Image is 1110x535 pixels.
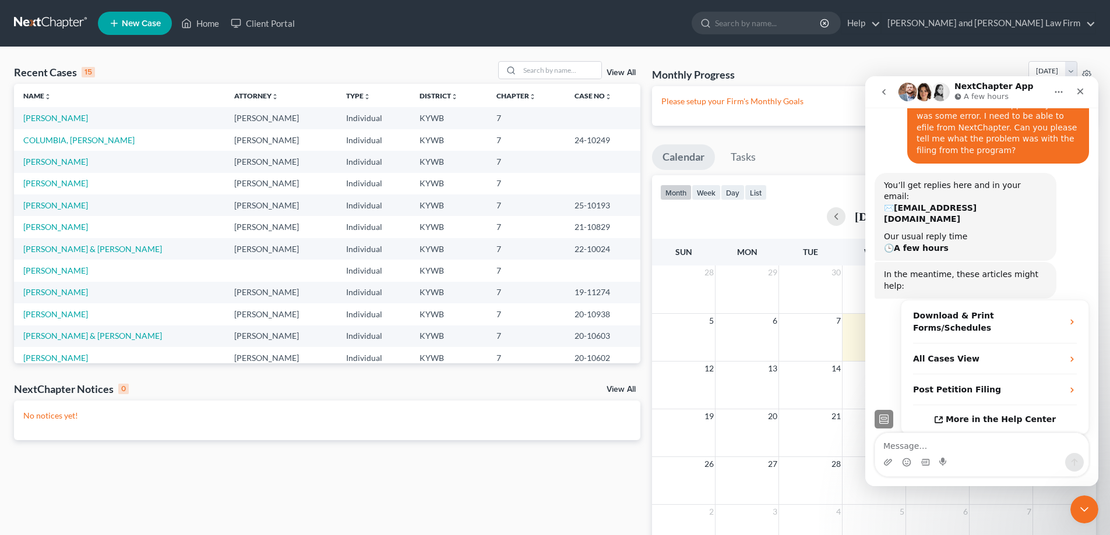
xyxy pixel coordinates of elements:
button: month [660,185,692,200]
td: Individual [337,129,410,151]
td: 7 [487,282,565,303]
td: 7 [487,303,565,325]
td: Individual [337,260,410,281]
span: 3 [771,505,778,519]
td: KYWB [410,282,487,303]
a: Case Nounfold_more [575,91,612,100]
span: 14 [830,362,842,375]
span: 28 [830,457,842,471]
td: [PERSON_NAME] [225,129,337,151]
a: Calendar [652,144,715,170]
i: unfold_more [605,93,612,100]
a: [PERSON_NAME] and [PERSON_NAME] Law Firm [882,13,1095,34]
span: 26 [703,457,715,471]
td: KYWB [410,238,487,260]
i: unfold_more [364,93,371,100]
td: Individual [337,107,410,129]
td: KYWB [410,151,487,172]
td: [PERSON_NAME] [225,347,337,369]
td: KYWB [410,325,487,347]
td: Individual [337,347,410,369]
a: [PERSON_NAME] [23,265,88,275]
iframe: Intercom live chat [1070,495,1098,523]
a: View All [607,69,636,77]
td: 24-10249 [565,129,640,151]
input: Search by name... [715,12,822,34]
td: KYWB [410,107,487,129]
h3: Monthly Progress [652,68,735,82]
iframe: Intercom live chat [865,76,1098,486]
a: [PERSON_NAME] [23,113,88,123]
td: Individual [337,216,410,238]
a: [PERSON_NAME] [23,178,88,188]
a: Typeunfold_more [346,91,371,100]
span: 20 [767,409,778,423]
td: 20-10938 [565,303,640,325]
h2: [DATE] [855,210,893,222]
a: [PERSON_NAME] [23,353,88,363]
td: [PERSON_NAME] [225,303,337,325]
span: 2 [708,505,715,519]
i: unfold_more [272,93,279,100]
span: Wed [864,247,883,257]
td: 21-10829 [565,216,640,238]
td: 20-10602 [565,347,640,369]
a: Nameunfold_more [23,91,51,100]
td: KYWB [410,347,487,369]
p: No notices yet! [23,410,631,421]
a: View All [607,385,636,394]
span: 27 [767,457,778,471]
button: day [721,185,745,200]
td: [PERSON_NAME] [225,194,337,216]
td: Individual [337,238,410,260]
i: unfold_more [451,93,458,100]
a: [PERSON_NAME] [23,222,88,232]
td: [PERSON_NAME] [225,238,337,260]
span: Tue [803,247,818,257]
td: KYWB [410,216,487,238]
td: 7 [487,173,565,194]
a: [PERSON_NAME] [23,157,88,166]
span: Sun [675,247,692,257]
td: 7 [487,216,565,238]
div: Recent Cases [14,65,95,79]
span: 7 [1026,505,1033,519]
a: Help [841,13,880,34]
td: 7 [487,347,565,369]
td: Individual [337,173,410,194]
td: Individual [337,194,410,216]
td: 7 [487,325,565,347]
a: Tasks [720,144,766,170]
td: 7 [487,260,565,281]
td: [PERSON_NAME] [225,151,337,172]
td: 7 [487,107,565,129]
span: New Case [122,19,161,28]
span: 5 [708,314,715,328]
td: [PERSON_NAME] [225,216,337,238]
td: [PERSON_NAME] [225,282,337,303]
